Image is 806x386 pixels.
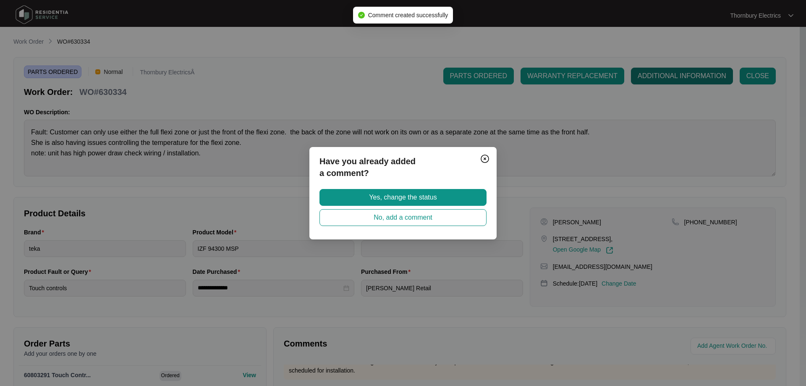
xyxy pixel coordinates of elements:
p: a comment? [319,167,487,179]
button: No, add a comment [319,209,487,226]
button: Yes, change the status [319,189,487,206]
span: Yes, change the status [369,192,437,202]
span: check-circle [358,12,365,18]
button: Close [478,152,492,165]
p: Have you already added [319,155,487,167]
img: closeCircle [480,154,490,164]
span: No, add a comment [374,213,432,223]
span: Comment created successfully [368,12,448,18]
